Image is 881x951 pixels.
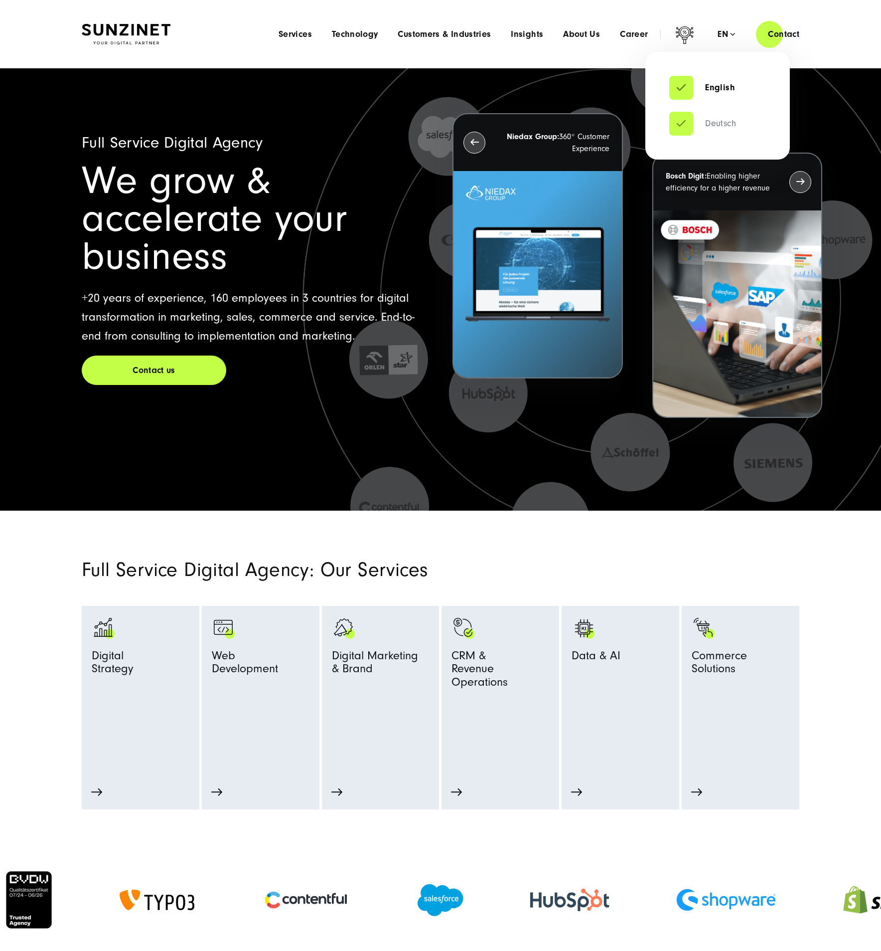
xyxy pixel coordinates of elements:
a: English [669,83,735,93]
img: Contentful Partner Agency - Digtial Agency for headless CMS Development SUNZINET [261,883,351,917]
span: Full Service Digital Agency [82,134,263,152]
img: Letztes Projekt von Niedax. Ein Laptop auf dem die Niedax Website geöffnet ist, auf blauem Hinter... [453,171,621,378]
img: Shopware Partner Agency - E-commerce Agency SUNZINET [676,889,776,911]
img: BVDW Quality certificate - Full Service Digital Agency SUNZINET [5,870,53,930]
a: advertising-megaphone-business-products_black advertising-megaphone-business-products_white Digit... [332,616,430,742]
button: Bosch Digit:Enabling higher efficiency for a higher revenue recent-project_BOSCH_2024-03 [652,153,822,418]
img: SUNZINET Full Service Digital Agentur [82,24,170,45]
p: Enabling higher efficiency for a higher revenue [666,170,771,194]
strong: Niedax Group: [507,132,559,141]
img: recent-project_BOSCH_2024-03 [653,210,821,417]
h1: We grow & accelerate your business [82,162,429,276]
a: Services [279,29,312,39]
span: Data & AI [572,649,620,667]
a: Browser Symbol als Zeichen für Web Development - Digitalagentur SUNZINET programming-browser-prog... [212,616,309,762]
a: Technology [332,29,378,39]
span: Digital Marketing & Brand [332,649,418,680]
a: KI AI Data & AI [572,616,669,721]
p: 360° Customer Experience [503,131,609,155]
strong: Bosch Digit: [666,172,707,181]
span: CRM & Revenue Operations [451,649,549,693]
span: Web Development [212,649,278,680]
a: Insights [511,29,543,39]
a: Deutsch [669,119,736,129]
h2: Full Service Digital Agency: Our Services [82,561,555,579]
img: HubSpot Gold Partner Agency - Digital Agency SUNZINET [530,889,609,911]
div: en [718,29,735,39]
a: Symbol mit einem Haken und einem Dollarzeichen. monetization-approve-business-products_white CRM ... [451,616,549,762]
a: Career [620,29,648,39]
a: Contact [756,20,811,48]
span: Commerce Solutions [692,649,789,680]
span: Digital Strategy [92,649,134,680]
a: Customers & Industries [398,29,491,39]
img: TYPO3 Gold Memeber Agency - Digital Agency fpr TYPO3 CMS Development SUNZINET [120,890,194,911]
a: About Us [563,29,600,39]
a: analytics-graph-bar-business analytics-graph-bar-business_white DigitalStrategy [92,616,189,762]
button: Niedax Group:360° Customer Experience Letztes Projekt von Niedax. Ein Laptop auf dem die Niedax W... [452,113,622,379]
a: Contact us [82,356,226,385]
a: Bild eines Fingers, der auf einen schwarzen Einkaufswagen mit grünen Akzenten klickt: Digitalagen... [692,616,789,762]
p: +20 years of experience, 160 employees in 3 countries for digital transformation in marketing, sa... [82,289,429,346]
img: Salesforce Partner Agency - Digital Agency SUNZINET [418,884,463,916]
